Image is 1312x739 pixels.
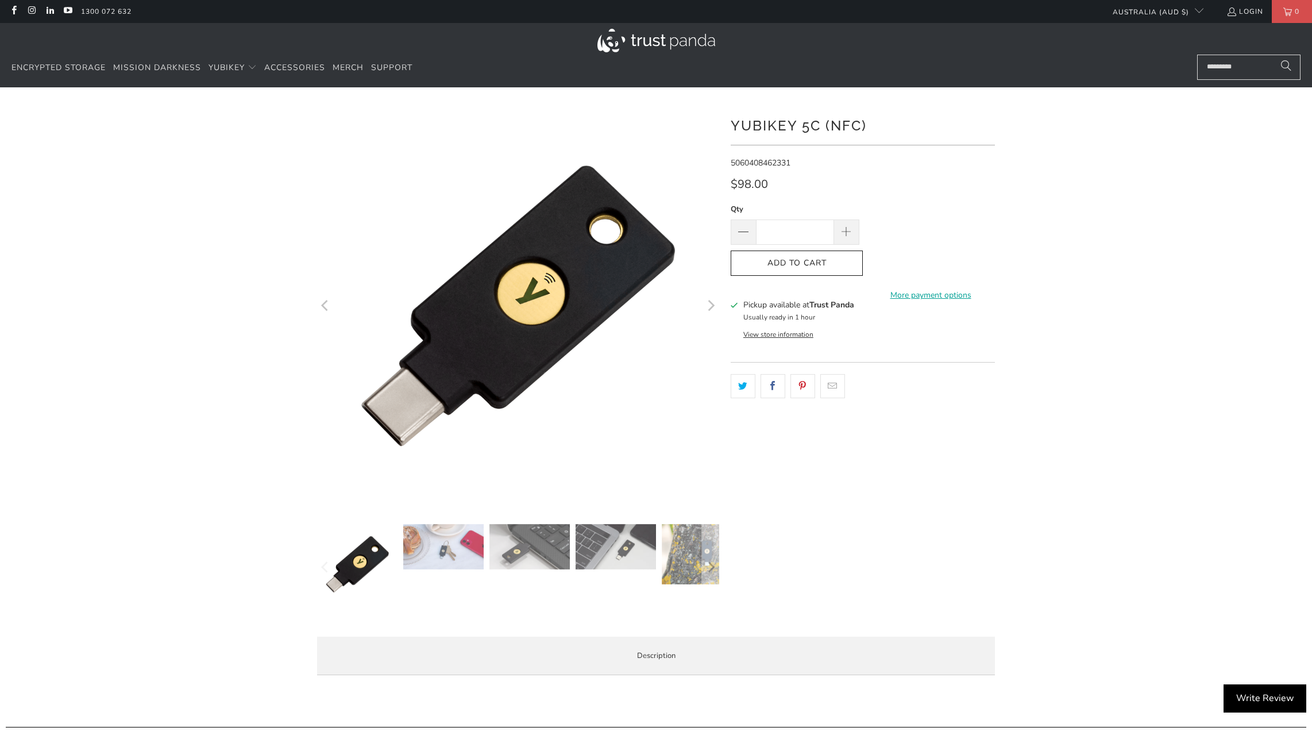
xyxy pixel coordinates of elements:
[731,176,768,192] span: $98.00
[81,5,132,18] a: 1300 072 632
[743,259,851,268] span: Add to Cart
[761,374,785,398] a: Share this on Facebook
[264,62,325,73] span: Accessories
[576,524,656,569] img: YubiKey 5C (NFC) - Trust Panda
[820,374,845,398] a: Email this to a friend
[317,524,398,605] img: YubiKey 5C (NFC) - Trust Panda
[113,62,201,73] span: Mission Darkness
[731,374,755,398] a: Share this on Twitter
[11,55,412,82] nav: Translation missing: en.navigation.header.main_nav
[662,524,742,584] img: YubiKey 5C (NFC) - Trust Panda
[333,55,364,82] a: Merch
[45,7,55,16] a: Trust Panda Australia on LinkedIn
[743,313,815,322] small: Usually ready in 1 hour
[809,299,854,310] b: Trust Panda
[403,524,484,569] img: YubiKey 5C (NFC) - Trust Panda
[317,637,995,675] label: Description
[1226,5,1263,18] a: Login
[38,734,39,734] label: Search:
[597,29,715,52] img: Trust Panda Australia
[1197,55,1301,80] input: Search...
[743,330,813,339] button: View store information
[317,105,335,507] button: Previous
[1224,684,1306,713] div: Write Review
[489,524,570,569] img: YubiKey 5C (NFC) - Trust Panda
[26,7,36,16] a: Trust Panda Australia on Instagram
[866,289,995,302] a: More payment options
[371,55,412,82] a: Support
[731,251,863,276] button: Add to Cart
[701,524,720,610] button: Next
[333,62,364,73] span: Merch
[9,7,18,16] a: Trust Panda Australia on Facebook
[371,62,412,73] span: Support
[731,113,995,136] h1: YubiKey 5C (NFC)
[317,524,335,610] button: Previous
[790,374,815,398] a: Share this on Pinterest
[11,55,106,82] a: Encrypted Storage
[701,105,720,507] button: Next
[743,299,854,311] h3: Pickup available at
[11,62,106,73] span: Encrypted Storage
[209,62,245,73] span: YubiKey
[1272,55,1301,80] button: Search
[731,203,859,215] label: Qty
[209,55,257,82] summary: YubiKey
[113,55,201,82] a: Mission Darkness
[63,7,72,16] a: Trust Panda Australia on YouTube
[264,55,325,82] a: Accessories
[731,157,790,168] span: 5060408462331
[317,105,719,507] a: YubiKey 5C (NFC) - Trust Panda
